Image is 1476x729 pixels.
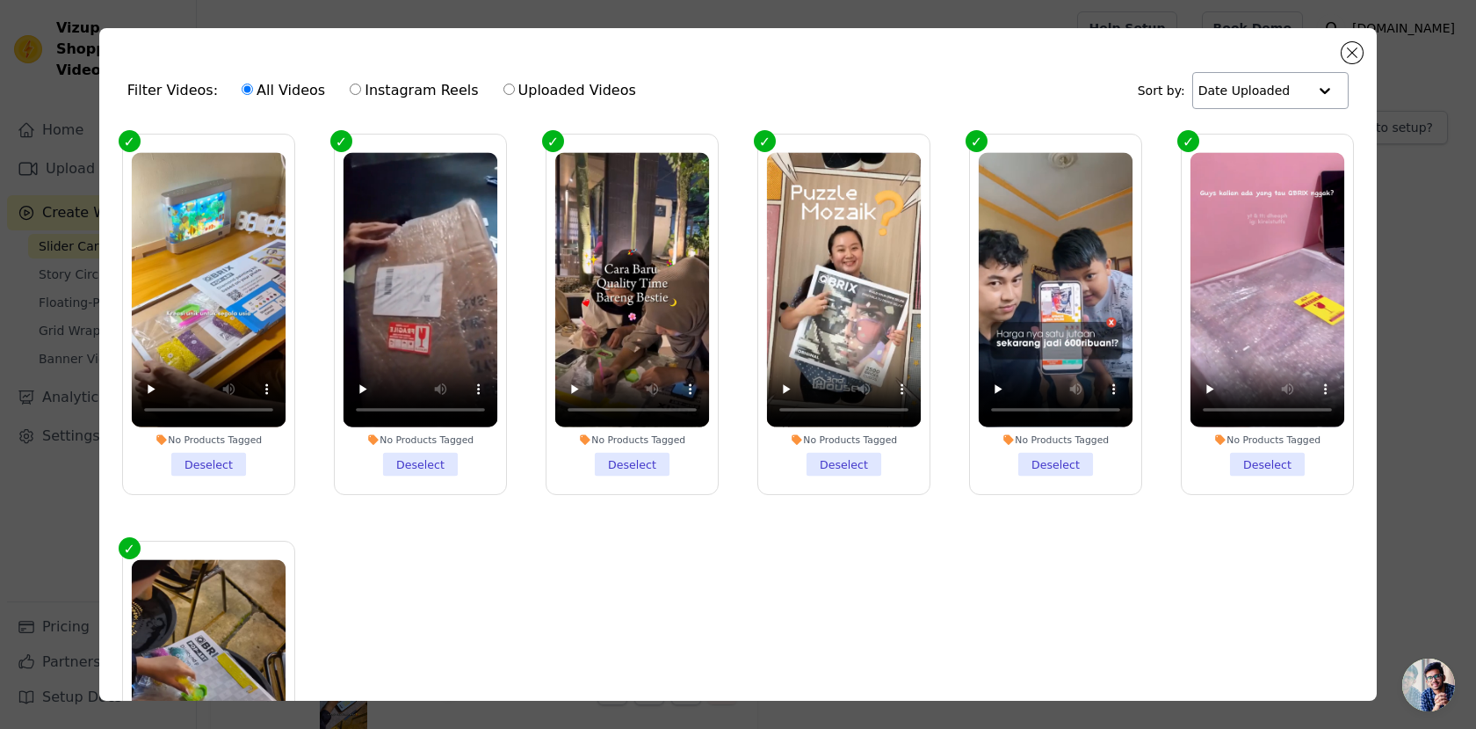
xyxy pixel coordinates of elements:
[349,79,479,102] label: Instagram Reels
[503,79,637,102] label: Uploaded Videos
[1138,72,1349,109] div: Sort by:
[555,434,710,446] div: No Products Tagged
[1342,42,1363,63] button: Close modal
[1402,659,1455,711] div: Открытый чат
[1190,434,1345,446] div: No Products Tagged
[344,434,498,446] div: No Products Tagged
[127,70,646,111] div: Filter Videos:
[132,434,286,446] div: No Products Tagged
[241,79,326,102] label: All Videos
[767,434,922,446] div: No Products Tagged
[979,434,1133,446] div: No Products Tagged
